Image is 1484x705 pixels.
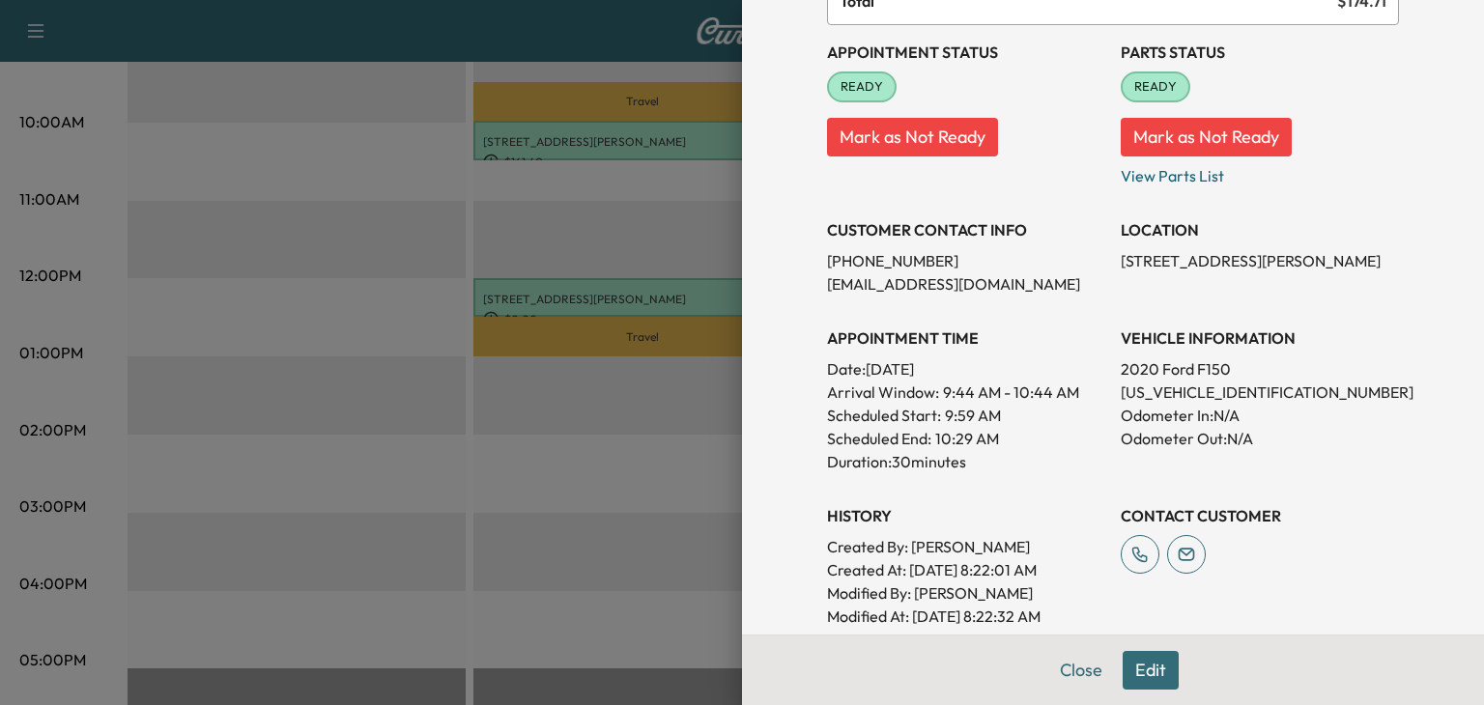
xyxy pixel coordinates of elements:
p: [PHONE_NUMBER] [827,249,1105,272]
h3: CUSTOMER CONTACT INFO [827,218,1105,241]
h3: VEHICLE INFORMATION [1121,326,1399,350]
p: Odometer In: N/A [1121,404,1399,427]
p: Modified By : [PERSON_NAME] [827,581,1105,605]
p: 9:59 AM [945,404,1001,427]
p: [US_VEHICLE_IDENTIFICATION_NUMBER] [1121,381,1399,404]
p: Odometer Out: N/A [1121,427,1399,450]
p: Date: [DATE] [827,357,1105,381]
h3: APPOINTMENT TIME [827,326,1105,350]
button: Mark as Not Ready [1121,118,1292,156]
p: Arrival Window: [827,381,1105,404]
span: READY [829,77,895,97]
p: [STREET_ADDRESS][PERSON_NAME] [1121,249,1399,272]
button: Edit [1123,651,1179,690]
p: View Parts List [1121,156,1399,187]
p: Scheduled End: [827,427,931,450]
p: 2020 Ford F150 [1121,357,1399,381]
p: Created At : [DATE] 8:22:01 AM [827,558,1105,581]
h3: CONTACT CUSTOMER [1121,504,1399,527]
h3: Parts Status [1121,41,1399,64]
button: Close [1047,651,1115,690]
p: 10:29 AM [935,427,999,450]
p: [EMAIL_ADDRESS][DOMAIN_NAME] [827,272,1105,296]
p: Created By : [PERSON_NAME] [827,535,1105,558]
p: Duration: 30 minutes [827,450,1105,473]
p: Modified At : [DATE] 8:22:32 AM [827,605,1105,628]
span: 9:44 AM - 10:44 AM [943,381,1079,404]
button: Mark as Not Ready [827,118,998,156]
p: Scheduled Start: [827,404,941,427]
span: READY [1123,77,1188,97]
h3: LOCATION [1121,218,1399,241]
h3: History [827,504,1105,527]
h3: Appointment Status [827,41,1105,64]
